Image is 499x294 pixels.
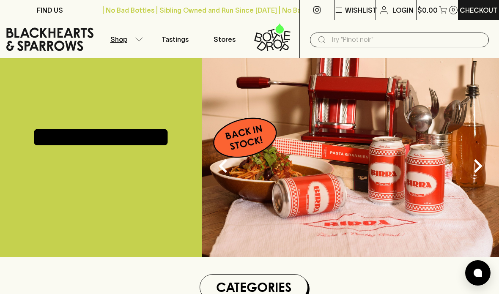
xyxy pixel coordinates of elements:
img: optimise [202,58,499,257]
input: Try "Pinot noir" [330,33,482,46]
p: Wishlist [345,5,377,15]
button: Next [461,149,495,183]
p: Shop [110,34,127,44]
p: Tastings [162,34,189,44]
button: Previous [206,149,240,183]
p: $0.00 [417,5,438,15]
img: bubble-icon [474,269,482,277]
button: Shop [100,20,150,58]
a: Tastings [150,20,200,58]
p: FIND US [37,5,63,15]
p: 0 [452,8,455,12]
p: Stores [214,34,236,44]
a: Stores [200,20,250,58]
p: Login [392,5,414,15]
p: Checkout [460,5,498,15]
